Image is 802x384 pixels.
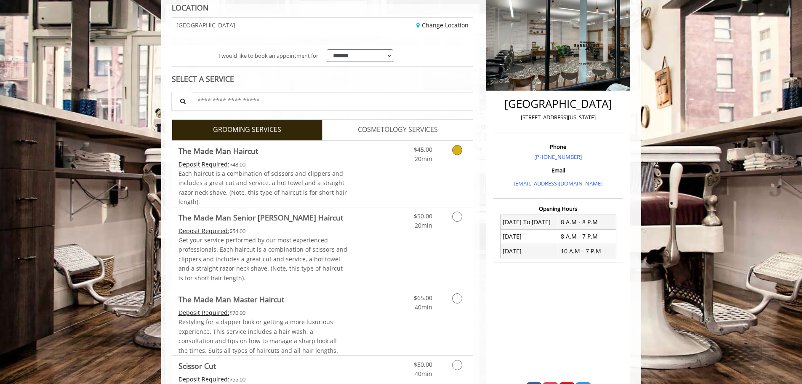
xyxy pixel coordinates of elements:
[179,160,229,168] span: This service needs some Advance to be paid before we block your appointment
[179,169,347,206] span: Each haircut is a combination of scissors and clippers and includes a great cut and service, a ho...
[179,308,348,317] div: $70.00
[558,244,616,258] td: 10 A.M - 7 P.M
[500,215,558,229] td: [DATE] To [DATE]
[179,236,348,283] p: Get your service performed by our most experienced professionals. Each haircut is a combination o...
[496,98,621,110] h2: [GEOGRAPHIC_DATA]
[179,360,216,372] b: Scissor Cut
[176,22,235,28] span: [GEOGRAPHIC_DATA]
[500,244,558,258] td: [DATE]
[179,212,343,223] b: The Made Man Senior [PERSON_NAME] Haircut
[358,124,438,135] span: COSMETOLOGY SERVICES
[179,160,348,169] div: $48.00
[218,51,318,60] span: I would like to book an appointment for
[179,309,229,317] span: This service needs some Advance to be paid before we block your appointment
[496,113,621,122] p: [STREET_ADDRESS][US_STATE]
[415,303,432,311] span: 40min
[213,124,281,135] span: GROOMING SERVICES
[415,155,432,163] span: 20min
[179,375,229,383] span: This service needs some Advance to be paid before we block your appointment
[414,145,432,153] span: $45.00
[414,360,432,368] span: $50.00
[414,212,432,220] span: $50.00
[416,21,469,29] a: Change Location
[414,294,432,302] span: $65.00
[534,153,582,161] a: [PHONE_NUMBER]
[558,215,616,229] td: 8 A.M - 8 P.M
[179,145,258,157] b: The Made Man Haircut
[415,221,432,229] span: 20min
[179,375,348,384] div: $55.00
[172,3,208,13] b: LOCATION
[179,226,348,236] div: $54.00
[514,180,602,187] a: [EMAIL_ADDRESS][DOMAIN_NAME]
[496,167,621,173] h3: Email
[179,318,338,354] span: Restyling for a dapper look or getting a more luxurious experience. This service includes a hair ...
[171,92,193,111] button: Service Search
[179,227,229,235] span: This service needs some Advance to be paid before we block your appointment
[496,144,621,150] h3: Phone
[415,370,432,378] span: 40min
[493,206,623,212] h3: Opening Hours
[558,229,616,244] td: 8 A.M - 7 P.M
[179,293,284,305] b: The Made Man Master Haircut
[172,75,474,83] div: SELECT A SERVICE
[500,229,558,244] td: [DATE]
